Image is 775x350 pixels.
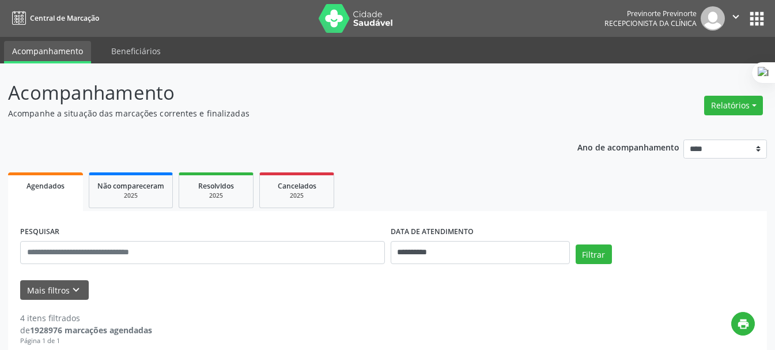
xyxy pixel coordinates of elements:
a: Acompanhamento [4,41,91,63]
a: Beneficiários [103,41,169,61]
button: Mais filtroskeyboard_arrow_down [20,280,89,300]
div: 2025 [97,191,164,200]
p: Ano de acompanhamento [577,140,679,154]
button: apps [747,9,767,29]
button: Relatórios [704,96,763,115]
span: Cancelados [278,181,316,191]
strong: 1928976 marcações agendadas [30,325,152,336]
span: Não compareceram [97,181,164,191]
i: keyboard_arrow_down [70,284,82,296]
span: Central de Marcação [30,13,99,23]
span: Agendados [27,181,65,191]
span: Resolvidos [198,181,234,191]
div: de [20,324,152,336]
label: PESQUISAR [20,223,59,241]
div: 2025 [187,191,245,200]
div: 4 itens filtrados [20,312,152,324]
button:  [725,6,747,31]
label: DATA DE ATENDIMENTO [391,223,474,241]
p: Acompanhe a situação das marcações correntes e finalizadas [8,107,539,119]
img: img [701,6,725,31]
i:  [729,10,742,23]
button: Filtrar [576,244,612,264]
span: Recepcionista da clínica [604,18,697,28]
p: Acompanhamento [8,78,539,107]
a: Central de Marcação [8,9,99,28]
i: print [737,318,750,330]
button: print [731,312,755,336]
div: Página 1 de 1 [20,336,152,346]
div: Previnorte Previnorte [604,9,697,18]
div: 2025 [268,191,326,200]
